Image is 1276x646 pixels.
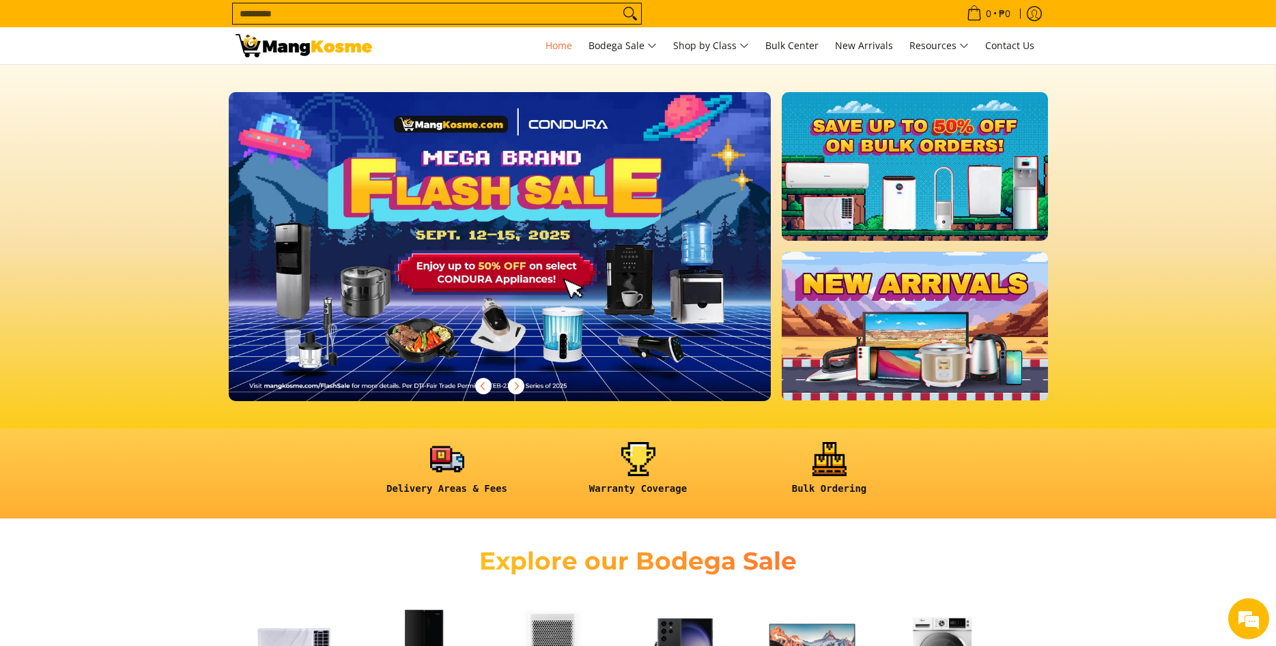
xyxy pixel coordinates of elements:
span: Shop by Class [673,38,749,55]
a: <h6><strong>Warranty Coverage</strong></h6> [550,442,727,505]
img: Mang Kosme: Your Home Appliances Warehouse Sale Partner! [236,34,372,57]
span: Contact Us [985,39,1034,52]
span: Bulk Center [765,39,819,52]
span: 0 [984,9,993,18]
a: <h6><strong>Delivery Areas & Fees</strong></h6> [358,442,536,505]
span: ₱0 [997,9,1012,18]
a: Bulk Center [758,27,825,64]
span: Resources [909,38,969,55]
button: Next [501,371,531,401]
a: <h6><strong>Bulk Ordering</strong></h6> [741,442,918,505]
span: Bodega Sale [589,38,657,55]
span: New Arrivals [835,39,893,52]
a: Home [539,27,579,64]
a: Shop by Class [666,27,756,64]
a: Contact Us [978,27,1041,64]
button: Search [619,3,641,24]
a: Resources [903,27,976,64]
button: Previous [468,371,498,401]
span: • [963,6,1015,21]
a: New Arrivals [828,27,900,64]
span: Home [545,39,572,52]
a: Bodega Sale [582,27,664,64]
nav: Main Menu [386,27,1041,64]
h2: Explore our Bodega Sale [440,546,836,576]
img: Desktop homepage 29339654 2507 42fb b9ff a0650d39e9ed [229,92,771,401]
